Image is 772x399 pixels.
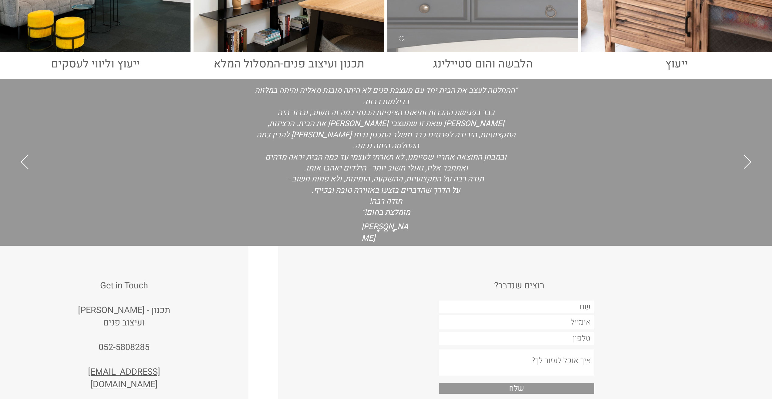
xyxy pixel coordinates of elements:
a: Section1SlideShowItem2MediaImage1RuleNoFaceImage [384,229,388,232]
button: שלח [439,383,594,394]
a: Section1SlideShowItem3MediaImage1RuleNoFaceImage [393,230,395,232]
input: אימייל [439,315,594,329]
nav: שקופיות [375,229,397,232]
span: ייעוץ [665,55,688,72]
span: [PERSON_NAME] [362,221,408,244]
span: מומלצת בחום!" [362,207,410,218]
a: Section1SlideShowItem1MediaImage1RuleNoFaceImage [377,230,379,232]
span: רוצים שנדבר? [494,279,544,292]
span: תכנון ועיצוב פנים-המסלול המלא [214,55,364,72]
span: הלבשה והום סטיילינג [433,55,533,72]
button: הקודם [21,155,28,170]
span: ייעוץ וליווי לעסקים [51,55,140,72]
span: "ההחלטה לעצב את הבית יחד עם מעצבת פנים לא היתה מובנת מאליה והיתה במלווה בדילמות רבות. כבר בפגישת ... [255,85,517,185]
span: Get in Touch [100,279,148,292]
a: 052-5808285 [99,341,150,354]
input: טלפון [439,332,594,345]
button: הבא [744,155,751,170]
a: [EMAIL_ADDRESS][DOMAIN_NAME] [88,366,160,391]
span: Love [393,32,410,46]
span: [PERSON_NAME] - תכנון ועיצוב פנים [78,304,170,329]
span: על הדרך שהדברים בוצעו באווירה טובה ובכייף. תודה רבה! [312,184,460,207]
input: שם [439,301,594,313]
span: שלח [509,383,524,394]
